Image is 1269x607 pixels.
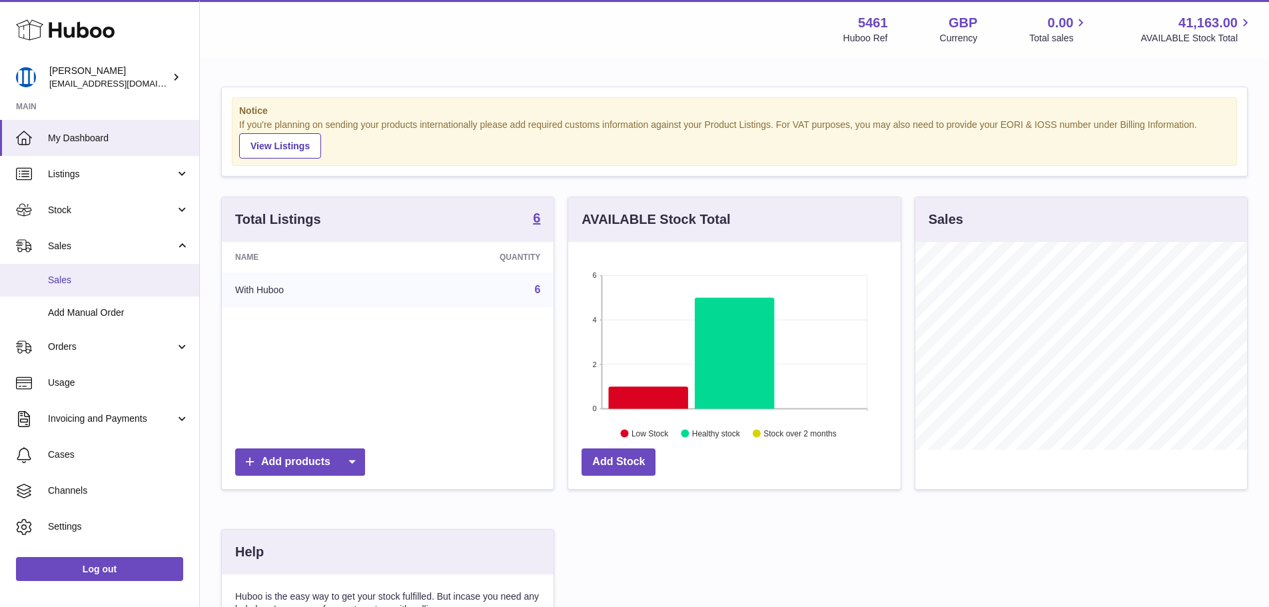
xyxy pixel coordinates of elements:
span: AVAILABLE Stock Total [1140,32,1253,45]
text: Low Stock [632,428,669,438]
span: Sales [48,274,189,287]
a: 6 [533,211,540,227]
text: 4 [593,316,597,324]
span: Total sales [1029,32,1088,45]
span: Add Manual Order [48,306,189,319]
span: Sales [48,240,175,253]
text: Stock over 2 months [764,428,837,438]
span: [EMAIL_ADDRESS][DOMAIN_NAME] [49,78,196,89]
th: Name [222,242,397,273]
span: My Dashboard [48,132,189,145]
span: Settings [48,520,189,533]
span: 41,163.00 [1178,14,1238,32]
strong: 5461 [858,14,888,32]
div: Huboo Ref [843,32,888,45]
div: Currency [940,32,978,45]
strong: Notice [239,105,1230,117]
div: If you're planning on sending your products internationally please add required customs informati... [239,119,1230,159]
span: Cases [48,448,189,461]
div: [PERSON_NAME] [49,65,169,90]
a: Add Stock [582,448,655,476]
a: Log out [16,557,183,581]
span: Stock [48,204,175,217]
a: View Listings [239,133,321,159]
span: Channels [48,484,189,497]
span: Listings [48,168,175,181]
span: Invoicing and Payments [48,412,175,425]
text: 6 [593,271,597,279]
span: 0.00 [1048,14,1074,32]
text: 0 [593,404,597,412]
strong: 6 [533,211,540,225]
strong: GBP [949,14,977,32]
h3: Total Listings [235,211,321,229]
h3: AVAILABLE Stock Total [582,211,730,229]
a: Add products [235,448,365,476]
h3: Sales [929,211,963,229]
text: 2 [593,360,597,368]
a: 41,163.00 AVAILABLE Stock Total [1140,14,1253,45]
td: With Huboo [222,273,397,307]
a: 6 [534,284,540,295]
h3: Help [235,543,264,561]
text: Healthy stock [692,428,741,438]
span: Orders [48,340,175,353]
img: oksana@monimoto.com [16,67,36,87]
span: Usage [48,376,189,389]
th: Quantity [397,242,554,273]
a: 0.00 Total sales [1029,14,1088,45]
